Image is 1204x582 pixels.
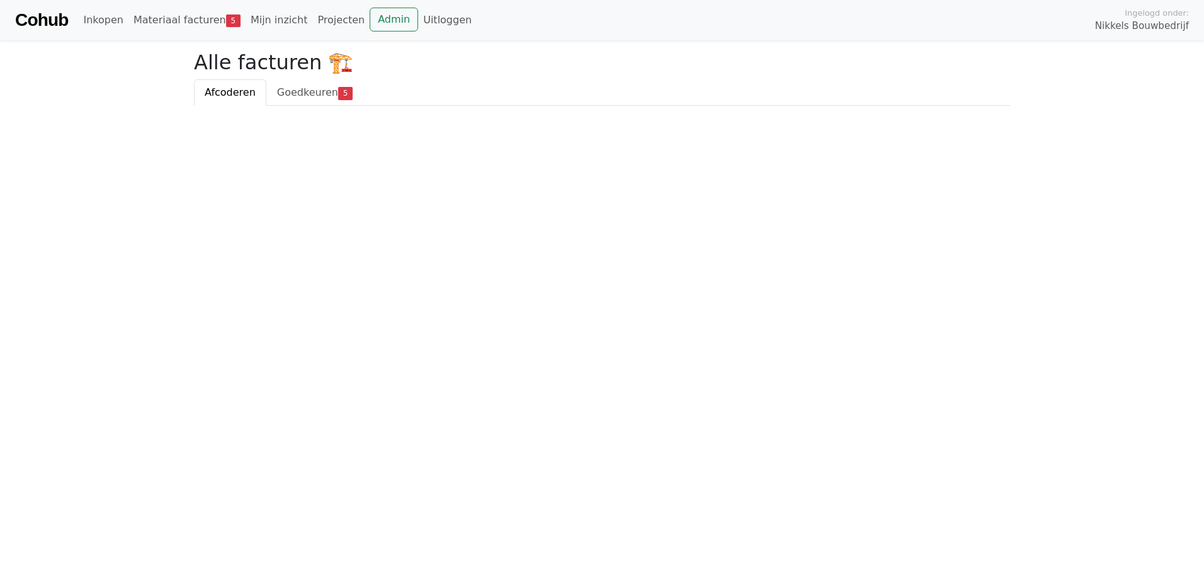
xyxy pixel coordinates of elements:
a: Uitloggen [418,8,477,33]
a: Cohub [15,5,68,35]
a: Goedkeuren5 [266,79,363,106]
a: Projecten [312,8,370,33]
a: Mijn inzicht [246,8,313,33]
span: Afcoderen [205,86,256,98]
span: Nikkels Bouwbedrijf [1095,19,1189,33]
a: Materiaal facturen5 [128,8,246,33]
a: Inkopen [78,8,128,33]
h2: Alle facturen 🏗️ [194,50,1010,74]
a: Admin [370,8,418,31]
span: 5 [338,87,353,100]
span: 5 [226,14,241,27]
span: Goedkeuren [277,86,338,98]
a: Afcoderen [194,79,266,106]
span: Ingelogd onder: [1125,7,1189,19]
